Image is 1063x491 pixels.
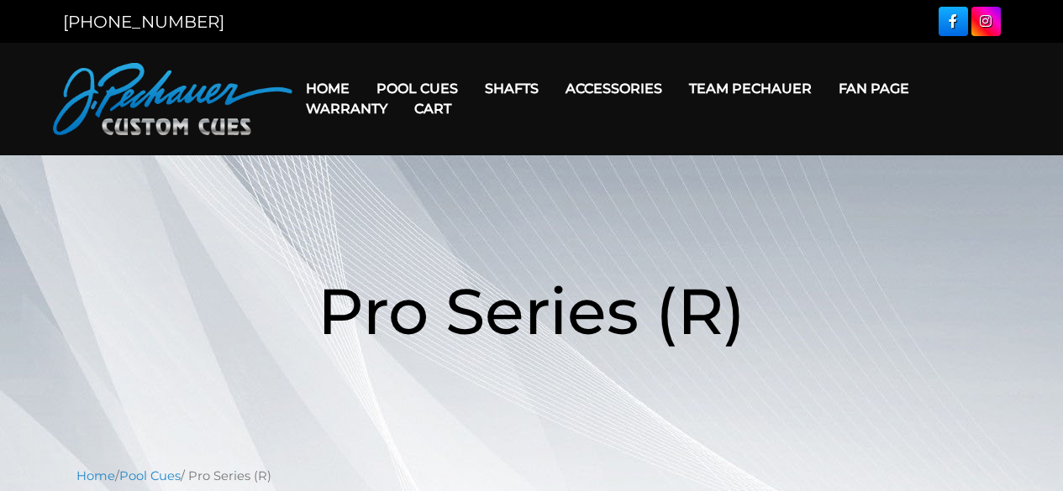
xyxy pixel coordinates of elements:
[76,467,987,485] nav: Breadcrumb
[318,272,745,350] span: Pro Series (R)
[363,67,471,110] a: Pool Cues
[676,67,825,110] a: Team Pechauer
[825,67,923,110] a: Fan Page
[401,87,465,130] a: Cart
[552,67,676,110] a: Accessories
[63,12,224,32] a: [PHONE_NUMBER]
[119,468,181,483] a: Pool Cues
[292,87,401,130] a: Warranty
[76,468,115,483] a: Home
[471,67,552,110] a: Shafts
[53,63,292,135] img: Pechauer Custom Cues
[292,67,363,110] a: Home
